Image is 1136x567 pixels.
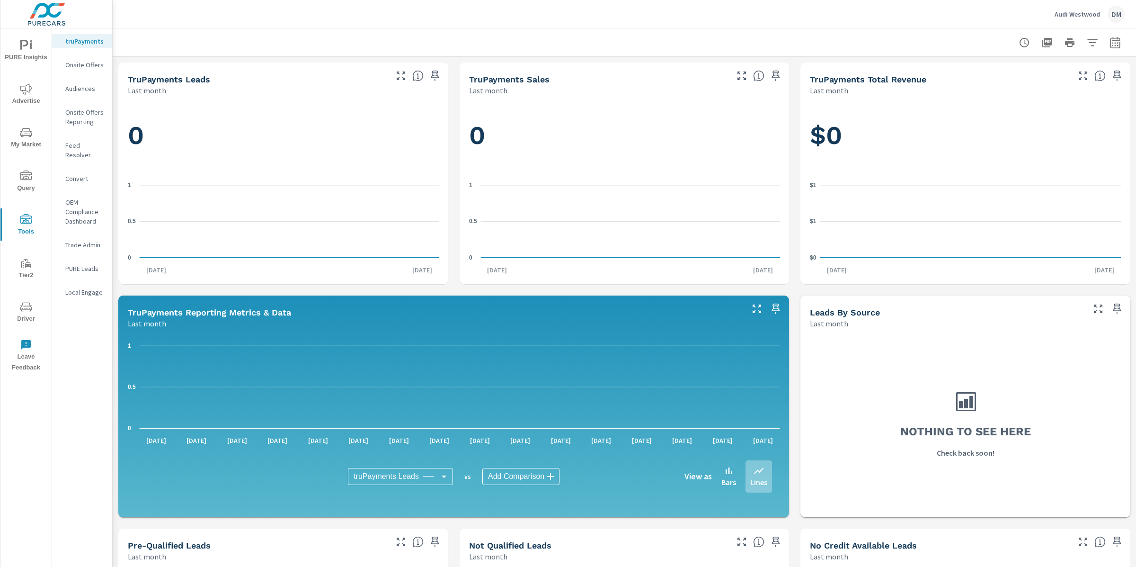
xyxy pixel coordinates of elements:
span: A lead that has been submitted but has not gone through the credit application process. [1094,536,1106,548]
p: OEM Compliance Dashboard [65,198,105,226]
span: Driver [3,301,49,324]
p: [DATE] [746,265,780,275]
text: 1 [128,342,131,349]
span: Save this to your personalized report [1109,68,1125,83]
p: [DATE] [140,436,173,445]
span: A basic review has been done and has not approved the credit worthiness of the lead by the config... [753,536,764,548]
p: vs [453,472,482,481]
p: [DATE] [585,436,618,445]
button: Make Fullscreen [1075,534,1091,549]
div: OEM Compliance Dashboard [52,195,112,228]
p: Feed Resolver [65,141,105,160]
p: Bars [721,477,736,488]
h5: truPayments Reporting Metrics & Data [128,307,291,317]
text: 0 [128,425,131,432]
p: Trade Admin [65,240,105,250]
p: Last month [128,318,166,329]
div: Local Engage [52,285,112,299]
p: Last month [128,551,166,562]
span: truPayments Leads [354,472,419,481]
p: PURE Leads [65,264,105,273]
span: Tools [3,214,49,237]
span: Leave Feedback [3,339,49,373]
button: Make Fullscreen [734,534,749,549]
h5: truPayments Total Revenue [810,74,926,84]
text: $1 [810,182,816,189]
h6: View as [684,472,712,481]
span: Advertise [3,83,49,107]
p: [DATE] [140,265,173,275]
span: Save this to your personalized report [768,534,783,549]
p: [DATE] [406,265,439,275]
h3: Nothing to see here [900,423,1031,440]
span: Number of sales matched to a truPayments lead. [Source: This data is sourced from the dealer's DM... [753,70,764,81]
p: [DATE] [504,436,537,445]
text: 0.5 [469,218,477,225]
div: Add Comparison [482,468,559,485]
p: Last month [128,85,166,96]
h5: No Credit Available Leads [810,540,917,550]
p: Convert [65,174,105,183]
p: Last month [469,551,507,562]
text: 0.5 [128,384,136,390]
button: Make Fullscreen [1075,68,1091,83]
div: Trade Admin [52,238,112,252]
span: The number of truPayments leads. [412,70,424,81]
p: Audiences [65,84,105,93]
button: Make Fullscreen [734,68,749,83]
p: [DATE] [261,436,294,445]
span: A basic review has been done and approved the credit worthiness of the lead by the configured cre... [412,536,424,548]
p: truPayments [65,36,105,46]
p: [DATE] [180,436,213,445]
div: PURE Leads [52,261,112,276]
p: [DATE] [625,436,658,445]
button: Print Report [1060,33,1079,52]
div: Onsite Offers Reporting [52,105,112,129]
p: Onsite Offers Reporting [65,108,105,126]
h1: 0 [469,119,780,152]
h5: Not Qualified Leads [469,540,551,550]
span: Total revenue from sales matched to a truPayments lead. [Source: This data is sourced from the de... [1094,70,1106,81]
h5: truPayments Leads [128,74,210,84]
p: [DATE] [302,436,335,445]
div: Audiences [52,81,112,96]
div: DM [1108,6,1125,23]
p: [DATE] [342,436,375,445]
p: Lines [750,477,767,488]
span: My Market [3,127,49,150]
button: Make Fullscreen [393,534,408,549]
div: nav menu [0,28,52,377]
p: [DATE] [480,265,514,275]
p: [DATE] [706,436,739,445]
p: [DATE] [221,436,254,445]
span: Save this to your personalized report [427,534,443,549]
text: 0 [128,254,131,261]
p: [DATE] [463,436,497,445]
span: Save this to your personalized report [1109,301,1125,316]
span: Save this to your personalized report [768,301,783,316]
span: Save this to your personalized report [427,68,443,83]
p: Audi Westwood [1055,10,1100,18]
button: Make Fullscreen [393,68,408,83]
p: [DATE] [820,265,853,275]
span: Save this to your personalized report [768,68,783,83]
button: Make Fullscreen [1091,301,1106,316]
text: $1 [810,218,816,225]
p: [DATE] [1088,265,1121,275]
p: [DATE] [544,436,577,445]
button: "Export Report to PDF" [1038,33,1056,52]
text: $0 [810,254,816,261]
p: Last month [810,551,848,562]
text: 0.5 [128,218,136,225]
h5: truPayments Sales [469,74,550,84]
h1: $0 [810,119,1121,152]
p: Last month [469,85,507,96]
h5: Pre-Qualified Leads [128,540,211,550]
p: Last month [810,318,848,329]
h1: 0 [128,119,439,152]
div: Onsite Offers [52,58,112,72]
span: Tier2 [3,258,49,281]
h5: Leads By Source [810,307,880,317]
span: Add Comparison [488,472,544,481]
p: Last month [810,85,848,96]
